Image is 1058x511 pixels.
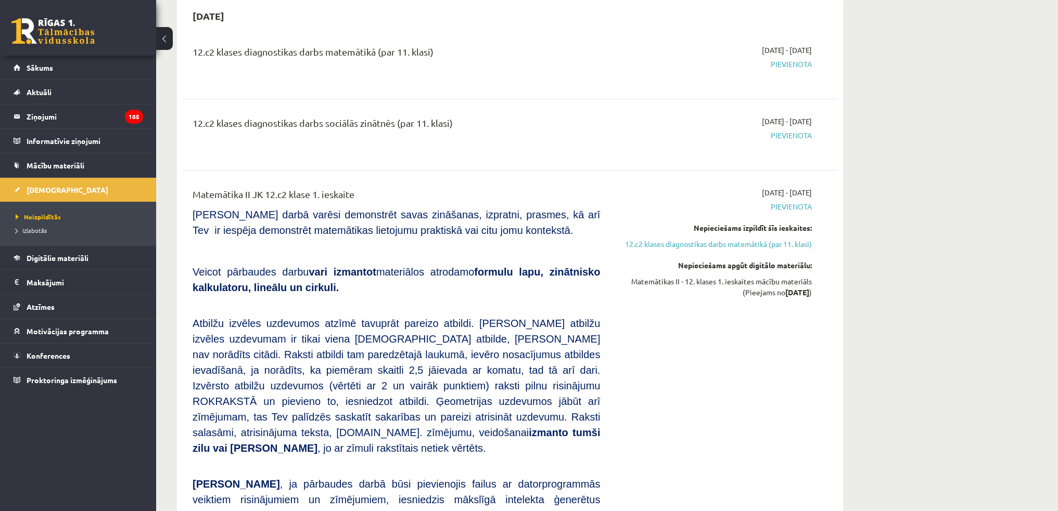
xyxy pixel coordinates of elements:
[14,80,143,104] a: Aktuāli
[27,326,109,336] span: Motivācijas programma
[14,344,143,368] a: Konferences
[193,116,600,135] div: 12.c2 klases diagnostikas darbs sociālās zinātnēs (par 11. klasi)
[27,302,55,311] span: Atzīmes
[193,318,600,454] span: Atbilžu izvēles uzdevumos atzīmē tavuprāt pareizo atbildi. [PERSON_NAME] atbilžu izvēles uzdevuma...
[616,130,812,141] span: Pievienota
[27,185,108,194] span: [DEMOGRAPHIC_DATA]
[14,56,143,80] a: Sākums
[14,129,143,153] a: Informatīvie ziņojumi
[14,295,143,319] a: Atzīmes
[14,178,143,202] a: [DEMOGRAPHIC_DATA]
[27,253,88,263] span: Digitālie materiāli
[193,266,600,293] span: Veicot pārbaudes darbu materiālos atrodamo
[27,375,117,385] span: Proktoringa izmēģinājums
[27,161,84,170] span: Mācību materiāli
[14,368,143,392] a: Proktoringa izmēģinājums
[27,129,143,153] legend: Informatīvie ziņojumi
[193,478,280,490] span: [PERSON_NAME]
[616,59,812,70] span: Pievienota
[193,45,600,64] div: 12.c2 klases diagnostikas darbs matemātikā (par 11. klasi)
[14,153,143,177] a: Mācību materiāli
[616,239,812,250] a: 12.c2 klases diagnostikas darbs matemātikā (par 11. klasi)
[14,270,143,294] a: Maksājumi
[182,4,235,28] h2: [DATE]
[193,187,600,206] div: Matemātika II JK 12.c2 klase 1. ieskaite
[27,351,70,360] span: Konferences
[27,87,52,97] span: Aktuāli
[14,319,143,343] a: Motivācijas programma
[193,427,600,454] b: tumši zilu vai [PERSON_NAME]
[616,260,812,271] div: Nepieciešams apgūt digitālo materiālu:
[193,266,600,293] b: formulu lapu, zinātnisko kalkulatoru, lineālu un cirkuli.
[762,187,812,198] span: [DATE] - [DATE]
[11,18,95,44] a: Rīgas 1. Tālmācības vidusskola
[616,222,812,233] div: Nepieciešams izpildīt šīs ieskaites:
[16,226,47,234] span: Izlabotās
[616,276,812,298] div: Matemātikas II - 12. klases 1. ieskaites mācību materiāls (Pieejams no )
[27,104,143,128] legend: Ziņojumi
[16,213,61,221] span: Neizpildītās
[14,246,143,270] a: Digitālie materiāli
[616,201,812,212] span: Pievienota
[529,427,568,438] b: izmanto
[27,63,53,72] span: Sākums
[762,116,812,127] span: [DATE] - [DATE]
[309,266,376,278] b: vari izmantot
[14,104,143,128] a: Ziņojumi185
[27,270,143,294] legend: Maksājumi
[16,212,146,221] a: Neizpildītās
[193,209,600,236] span: [PERSON_NAME] darbā varēsi demonstrēt savas zināšanas, izpratni, prasmes, kā arī Tev ir iespēja d...
[16,226,146,235] a: Izlabotās
[785,287,809,297] strong: [DATE]
[762,45,812,56] span: [DATE] - [DATE]
[125,110,143,124] i: 185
